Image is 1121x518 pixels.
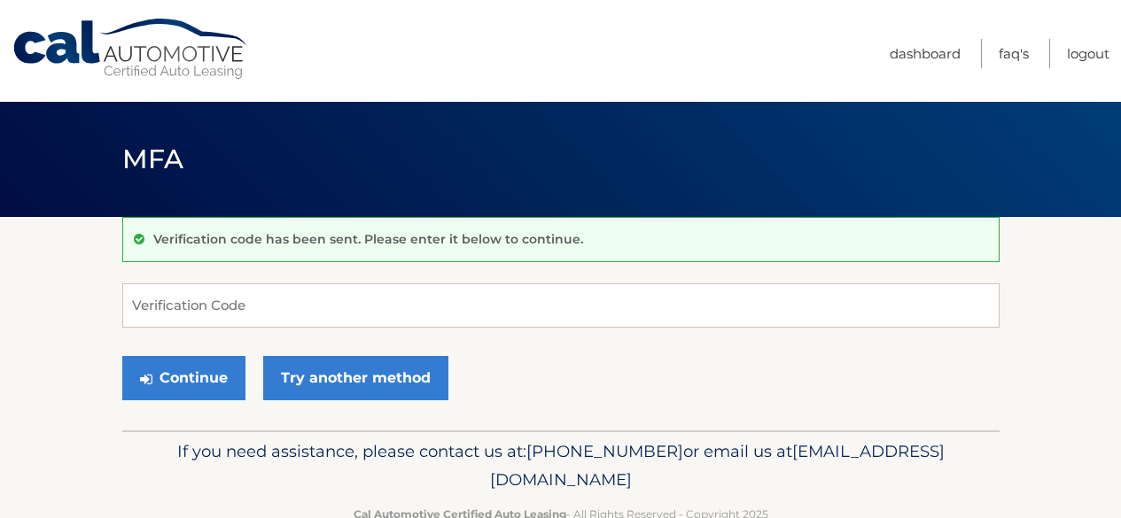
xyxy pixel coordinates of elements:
span: MFA [122,143,184,175]
a: Cal Automotive [12,18,251,81]
a: Logout [1067,39,1109,68]
a: Try another method [263,356,448,400]
input: Verification Code [122,283,1000,328]
a: Dashboard [890,39,961,68]
span: [EMAIL_ADDRESS][DOMAIN_NAME] [490,441,945,490]
a: FAQ's [999,39,1029,68]
button: Continue [122,356,245,400]
p: If you need assistance, please contact us at: or email us at [134,437,988,494]
span: [PHONE_NUMBER] [526,441,683,461]
p: Verification code has been sent. Please enter it below to continue. [153,231,583,247]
